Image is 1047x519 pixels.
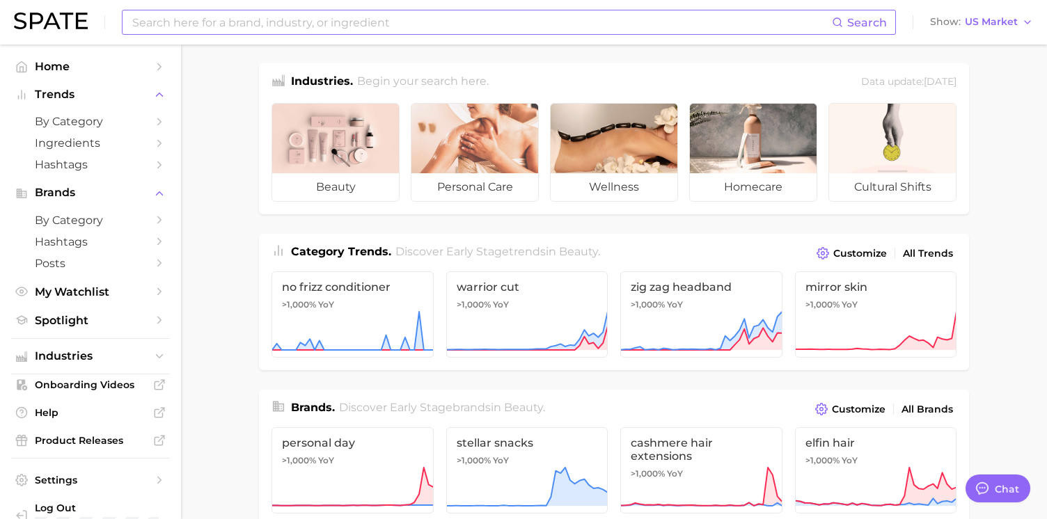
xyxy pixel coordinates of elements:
a: mirror skin>1,000% YoY [795,271,957,358]
a: Hashtags [11,231,170,253]
button: Customize [813,243,890,263]
span: mirror skin [805,280,947,294]
span: >1,000% [631,468,665,479]
a: by Category [11,111,170,132]
a: Settings [11,470,170,490]
h2: Begin your search here. [357,73,489,92]
button: Trends [11,84,170,105]
span: All Brands [902,404,953,415]
a: elfin hair>1,000% YoY [795,427,957,513]
span: Product Releases [35,434,146,447]
a: Product Releases [11,430,170,451]
span: YoY [667,468,683,479]
span: Onboarding Videos [35,378,146,391]
a: My Watchlist [11,281,170,303]
span: Trends [35,88,146,101]
span: YoY [667,299,683,310]
span: >1,000% [282,299,316,310]
span: YoY [842,455,858,466]
span: Category Trends . [291,245,391,258]
span: beauty [559,245,598,258]
span: Hashtags [35,158,146,171]
a: wellness [550,103,678,202]
span: US Market [965,18,1018,26]
a: All Trends [899,244,957,263]
span: Brands [35,186,146,199]
span: beauty [272,173,399,201]
span: >1,000% [282,455,316,465]
span: YoY [318,299,334,310]
span: All Trends [903,248,953,259]
span: no frizz conditioner [282,280,423,294]
a: stellar snacks>1,000% YoY [446,427,608,513]
a: Help [11,402,170,423]
span: Discover Early Stage brands in . [339,401,545,414]
span: >1,000% [457,455,491,465]
span: zig zag headband [631,280,772,294]
a: homecare [689,103,817,202]
a: Spotlight [11,310,170,331]
span: elfin hair [805,436,947,449]
a: warrior cut>1,000% YoY [446,271,608,358]
span: personal day [282,436,423,449]
span: cashmere hair extensions [631,436,772,463]
span: YoY [842,299,858,310]
span: warrior cut [457,280,598,294]
a: personal day>1,000% YoY [271,427,434,513]
span: >1,000% [631,299,665,310]
span: Hashtags [35,235,146,248]
a: Ingredients [11,132,170,154]
span: >1,000% [805,455,840,465]
a: personal care [411,103,539,202]
span: YoY [493,299,509,310]
button: ShowUS Market [927,13,1037,31]
span: >1,000% [457,299,491,310]
span: Discover Early Stage trends in . [395,245,600,258]
span: cultural shifts [829,173,956,201]
span: beauty [504,401,543,414]
span: YoY [318,455,334,466]
span: Search [847,16,887,29]
a: Posts [11,253,170,274]
span: Ingredients [35,136,146,150]
a: cashmere hair extensions>1,000% YoY [620,427,782,513]
img: SPATE [14,13,88,29]
h1: Industries. [291,73,353,92]
a: beauty [271,103,400,202]
span: YoY [493,455,509,466]
span: Settings [35,474,146,486]
span: by Category [35,214,146,227]
a: by Category [11,209,170,231]
span: Customize [832,404,885,415]
a: cultural shifts [828,103,957,202]
span: homecare [690,173,817,201]
a: Hashtags [11,154,170,175]
span: Posts [35,257,146,270]
span: by Category [35,115,146,128]
span: Spotlight [35,314,146,327]
span: Home [35,60,146,73]
span: Help [35,406,146,419]
a: Home [11,56,170,77]
a: All Brands [898,400,957,419]
button: Industries [11,346,170,367]
span: >1,000% [805,299,840,310]
span: My Watchlist [35,285,146,298]
span: Show [930,18,961,26]
a: no frizz conditioner>1,000% YoY [271,271,434,358]
span: Log Out [35,502,159,514]
span: wellness [551,173,677,201]
input: Search here for a brand, industry, or ingredient [131,10,832,34]
span: Customize [833,248,887,259]
span: Brands . [291,401,335,414]
button: Customize [812,399,889,419]
button: Brands [11,182,170,203]
span: stellar snacks [457,436,598,449]
a: zig zag headband>1,000% YoY [620,271,782,358]
a: Onboarding Videos [11,374,170,395]
div: Data update: [DATE] [861,73,957,92]
span: Industries [35,350,146,362]
span: personal care [411,173,538,201]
